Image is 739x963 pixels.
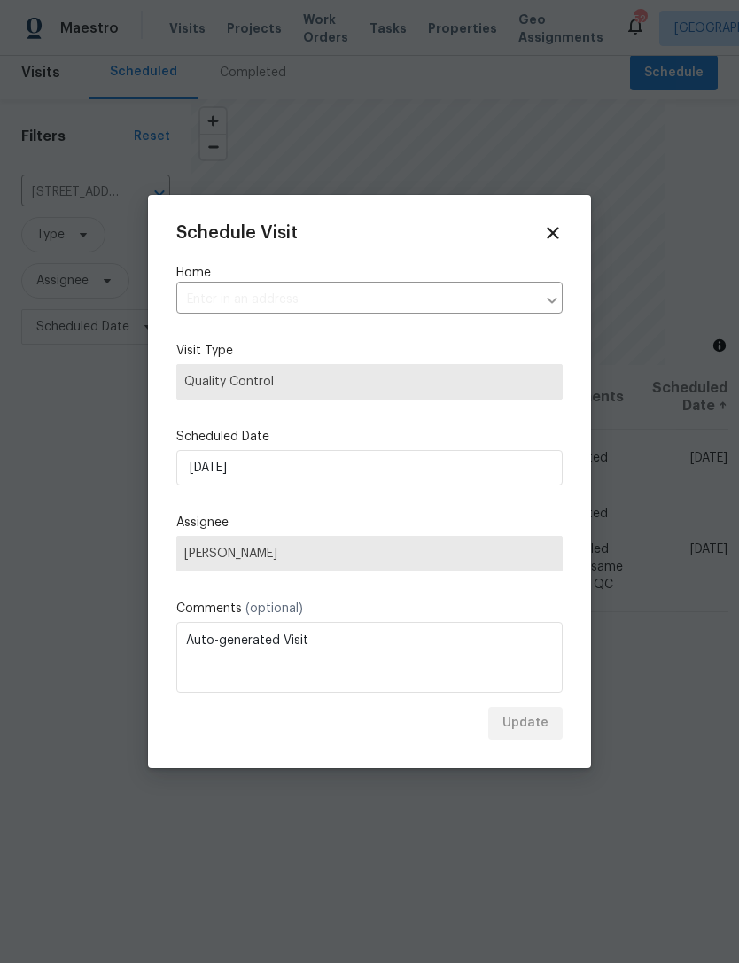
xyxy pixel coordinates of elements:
span: (optional) [245,602,303,615]
label: Assignee [176,514,563,532]
label: Scheduled Date [176,428,563,446]
span: Close [543,223,563,243]
label: Home [176,264,563,282]
span: Quality Control [184,373,555,391]
textarea: Auto-generated Visit [176,622,563,693]
span: [PERSON_NAME] [184,547,555,561]
label: Comments [176,600,563,617]
input: Enter in an address [176,286,536,314]
span: Schedule Visit [176,224,298,242]
label: Visit Type [176,342,563,360]
input: M/D/YYYY [176,450,563,485]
